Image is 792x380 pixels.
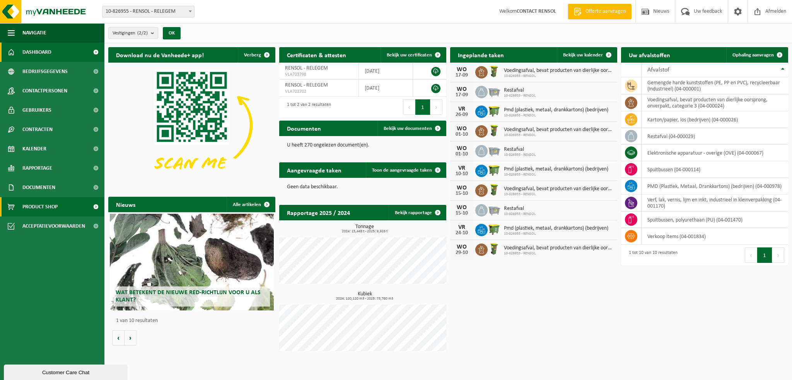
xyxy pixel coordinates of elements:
[283,291,446,301] h3: Kubiek
[504,172,608,177] span: 10-826955 - RENSOL
[488,104,501,118] img: WB-1100-HPE-GN-50
[108,47,212,62] h2: Download nu de Vanheede+ app!
[108,197,143,212] h2: Nieuws
[642,94,788,111] td: voedingsafval, bevat producten van dierlijke oorsprong, onverpakt, categorie 3 (04-000024)
[450,47,512,62] h2: Ingeplande taken
[625,247,678,264] div: 1 tot 10 van 10 resultaten
[504,127,613,133] span: Voedingsafval, bevat producten van dierlijke oorsprong, onverpakt, categorie 3
[504,113,608,118] span: 10-826955 - RENSOL
[504,147,536,153] span: Restafval
[621,47,678,62] h2: Uw afvalstoffen
[504,232,608,236] span: 10-826955 - RENSOL
[642,111,788,128] td: karton/papier, los (bedrijven) (04-000026)
[454,191,469,196] div: 15-10
[22,178,55,197] span: Documenten
[116,290,261,303] span: Wat betekent de nieuwe RED-richtlijn voor u als klant?
[113,27,148,39] span: Vestigingen
[504,186,613,192] span: Voedingsafval, bevat producten van dierlijke oorsprong, onverpakt, categorie 3
[285,89,353,95] span: VLA702702
[279,162,349,177] h2: Aangevraagde taken
[488,242,501,256] img: WB-0060-HPE-GN-50
[387,53,432,58] span: Bekijk uw certificaten
[504,74,613,78] span: 10-826955 - RENSOL
[102,6,194,17] span: 10-826955 - RENSOL - RELEGEM
[454,92,469,98] div: 17-09
[279,47,354,62] h2: Certificaten & attesten
[488,124,501,137] img: WB-0060-HPE-GN-50
[488,144,501,157] img: WB-2500-GAL-GY-01
[454,224,469,230] div: VR
[642,178,788,194] td: PMD (Plastiek, Metaal, Drankkartons) (bedrijven) (04-000978)
[454,145,469,152] div: WO
[454,86,469,92] div: WO
[283,99,331,116] div: 1 tot 2 van 2 resultaten
[279,205,358,220] h2: Rapportage 2025 / 2024
[563,53,603,58] span: Bekijk uw kalender
[504,225,608,232] span: Pmd (plastiek, metaal, drankkartons) (bedrijven)
[732,53,774,58] span: Ophaling aanvragen
[163,27,181,39] button: OK
[454,152,469,157] div: 01-10
[647,67,669,73] span: Afvalstof
[381,47,445,63] a: Bekijk uw certificaten
[415,99,430,115] button: 1
[22,62,68,81] span: Bedrijfsgegevens
[116,318,271,324] p: 1 van 10 resultaten
[488,223,501,236] img: WB-1100-HPE-GN-50
[642,228,788,245] td: verkoop items (04-001834)
[557,47,616,63] a: Bekijk uw kalender
[102,6,195,17] span: 10-826955 - RENSOL - RELEGEM
[22,197,58,216] span: Product Shop
[110,214,273,310] a: Wat betekent de nieuwe RED-richtlijn voor u als klant?
[454,112,469,118] div: 26-09
[504,107,608,113] span: Pmd (plastiek, metaal, drankkartons) (bedrijven)
[517,9,556,14] strong: CONTACT RENSOL
[403,99,415,115] button: Previous
[283,230,446,233] span: 2024: 15,448 t - 2025: 9,926 t
[22,216,85,236] span: Acceptatievoorwaarden
[22,158,52,178] span: Rapportage
[454,244,469,250] div: WO
[642,128,788,145] td: restafval (04-000029)
[285,72,353,78] span: VLA703798
[22,81,67,101] span: Contactpersonen
[584,8,628,15] span: Offerte aanvragen
[726,47,787,63] a: Ophaling aanvragen
[377,121,445,136] a: Bekijk uw documenten
[454,66,469,73] div: WO
[504,251,613,256] span: 10-826955 - RENSOL
[287,143,439,148] p: U heeft 270 ongelezen document(en).
[22,139,46,158] span: Kalender
[4,363,129,380] iframe: chat widget
[642,211,788,228] td: spuitbussen, polyurethaan (PU) (04-001470)
[227,197,275,212] a: Alle artikelen
[454,211,469,216] div: 15-10
[238,47,275,63] button: Verberg
[488,65,501,78] img: WB-0060-HPE-GN-50
[359,80,413,97] td: [DATE]
[454,204,469,211] div: WO
[22,23,46,43] span: Navigatie
[125,330,137,346] button: Volgende
[287,184,439,190] p: Geen data beschikbaar.
[454,171,469,177] div: 10-10
[454,165,469,171] div: VR
[366,162,445,178] a: Toon de aangevraagde taken
[454,106,469,112] div: VR
[108,27,158,39] button: Vestigingen(2/2)
[359,63,413,80] td: [DATE]
[112,330,125,346] button: Vorige
[772,247,784,263] button: Next
[22,120,53,139] span: Contracten
[285,65,328,71] span: RENSOL - RELEGEM
[22,101,51,120] span: Gebruikers
[488,85,501,98] img: WB-2500-GAL-GY-01
[137,31,148,36] count: (2/2)
[642,161,788,178] td: spuitbussen (04-000114)
[757,247,772,263] button: 1
[642,77,788,94] td: gemengde harde kunststoffen (PE, PP en PVC), recycleerbaar (industrieel) (04-000001)
[504,206,536,212] span: Restafval
[504,94,536,98] span: 10-826955 - RENSOL
[504,153,536,157] span: 10-826955 - RENSOL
